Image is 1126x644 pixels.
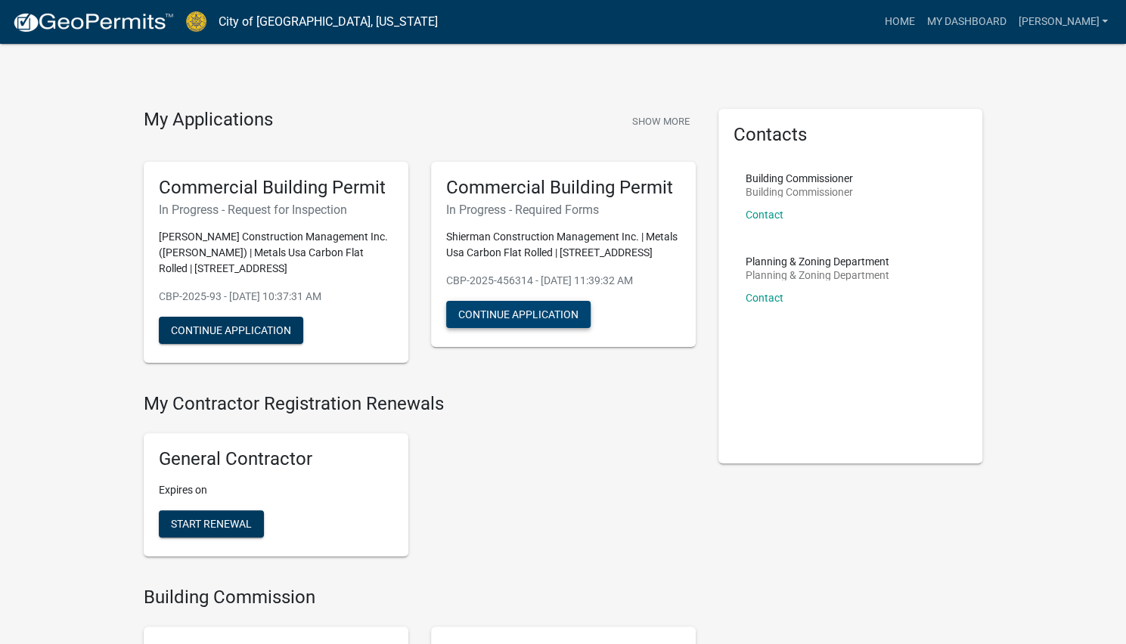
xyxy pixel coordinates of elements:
[446,177,681,199] h5: Commercial Building Permit
[159,317,303,344] button: Continue Application
[746,270,889,280] p: Planning & Zoning Department
[144,587,696,608] h4: Building Commission
[746,292,783,304] a: Contact
[159,177,393,199] h5: Commercial Building Permit
[159,289,393,305] p: CBP-2025-93 - [DATE] 10:37:31 AM
[144,393,696,568] wm-registration-list-section: My Contractor Registration Renewals
[159,448,393,470] h5: General Contractor
[746,173,853,184] p: Building Commissioner
[186,11,206,32] img: City of Jeffersonville, Indiana
[159,229,393,277] p: [PERSON_NAME] Construction Management Inc. ([PERSON_NAME]) | Metals Usa Carbon Flat Rolled | [STR...
[746,209,783,221] a: Contact
[446,273,681,289] p: CBP-2025-456314 - [DATE] 11:39:32 AM
[446,203,681,217] h6: In Progress - Required Forms
[144,393,696,415] h4: My Contractor Registration Renewals
[159,482,393,498] p: Expires on
[159,510,264,537] button: Start Renewal
[746,187,853,197] p: Building Commissioner
[734,124,968,146] h5: Contacts
[446,229,681,261] p: Shierman Construction Management Inc. | Metals Usa Carbon Flat Rolled | [STREET_ADDRESS]
[626,109,696,134] button: Show More
[446,301,591,328] button: Continue Application
[219,9,438,35] a: City of [GEOGRAPHIC_DATA], [US_STATE]
[1012,8,1114,36] a: [PERSON_NAME]
[171,518,252,530] span: Start Renewal
[920,8,1012,36] a: My Dashboard
[878,8,920,36] a: Home
[746,256,889,267] p: Planning & Zoning Department
[159,203,393,217] h6: In Progress - Request for Inspection
[144,109,273,132] h4: My Applications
